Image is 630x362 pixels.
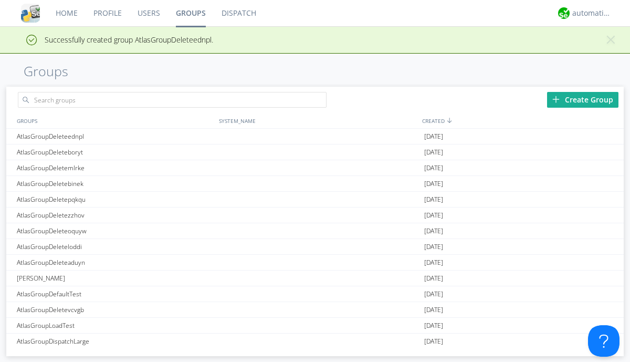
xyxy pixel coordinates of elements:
[14,286,216,302] div: AtlasGroupDefaultTest
[14,239,216,254] div: AtlasGroupDeleteloddi
[14,302,216,317] div: AtlasGroupDeletevcvgb
[6,208,624,223] a: AtlasGroupDeletezzhov[DATE]
[424,144,443,160] span: [DATE]
[14,255,216,270] div: AtlasGroupDeleteaduyn
[6,144,624,160] a: AtlasGroupDeleteboryt[DATE]
[424,271,443,286] span: [DATE]
[424,318,443,334] span: [DATE]
[6,176,624,192] a: AtlasGroupDeletebinek[DATE]
[14,208,216,223] div: AtlasGroupDeletezzhov
[552,96,560,103] img: plus.svg
[14,318,216,333] div: AtlasGroupLoadTest
[6,302,624,318] a: AtlasGroupDeletevcvgb[DATE]
[14,223,216,239] div: AtlasGroupDeleteoquyw
[424,176,443,192] span: [DATE]
[424,129,443,144] span: [DATE]
[424,208,443,223] span: [DATE]
[14,129,216,144] div: AtlasGroupDeleteednpl
[6,160,624,176] a: AtlasGroupDeletemlrke[DATE]
[588,325,619,357] iframe: Toggle Customer Support
[558,7,570,19] img: d2d01cd9b4174d08988066c6d424eccd
[572,8,612,18] div: automation+atlas
[419,113,624,128] div: CREATED
[6,129,624,144] a: AtlasGroupDeleteednpl[DATE]
[424,223,443,239] span: [DATE]
[14,176,216,191] div: AtlasGroupDeletebinek
[6,286,624,302] a: AtlasGroupDefaultTest[DATE]
[424,192,443,208] span: [DATE]
[6,271,624,286] a: [PERSON_NAME][DATE]
[424,302,443,318] span: [DATE]
[14,271,216,286] div: [PERSON_NAME]
[14,160,216,175] div: AtlasGroupDeletemlrke
[21,4,40,23] img: cddb5a64eb264b2086981ab96f4c1ba7
[18,92,327,108] input: Search groups
[6,192,624,208] a: AtlasGroupDeletepqkqu[DATE]
[424,286,443,302] span: [DATE]
[216,113,419,128] div: SYSTEM_NAME
[6,255,624,271] a: AtlasGroupDeleteaduyn[DATE]
[547,92,618,108] div: Create Group
[8,35,213,45] span: Successfully created group AtlasGroupDeleteednpl.
[6,318,624,334] a: AtlasGroupLoadTest[DATE]
[14,113,214,128] div: GROUPS
[424,239,443,255] span: [DATE]
[14,192,216,207] div: AtlasGroupDeletepqkqu
[14,144,216,160] div: AtlasGroupDeleteboryt
[14,334,216,349] div: AtlasGroupDispatchLarge
[424,160,443,176] span: [DATE]
[6,239,624,255] a: AtlasGroupDeleteloddi[DATE]
[6,223,624,239] a: AtlasGroupDeleteoquyw[DATE]
[424,255,443,271] span: [DATE]
[6,334,624,349] a: AtlasGroupDispatchLarge[DATE]
[424,334,443,349] span: [DATE]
